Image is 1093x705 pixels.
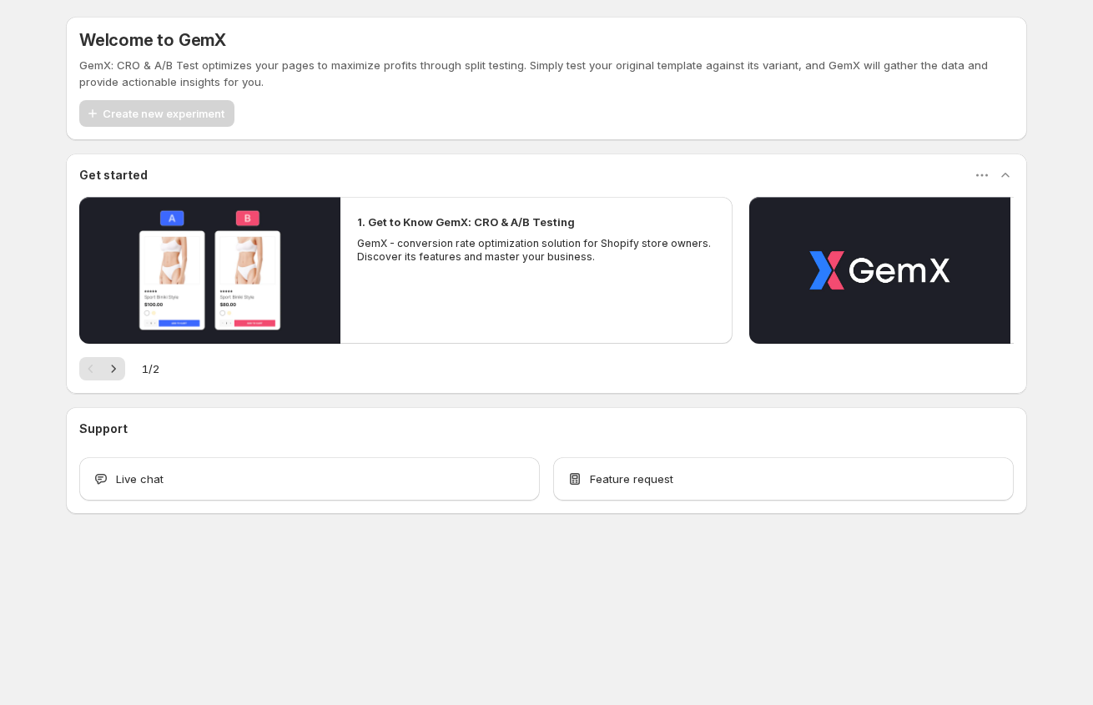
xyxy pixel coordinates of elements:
[142,360,159,377] span: 1 / 2
[79,420,128,437] h3: Support
[357,237,716,264] p: GemX - conversion rate optimization solution for Shopify store owners. Discover its features and ...
[79,357,125,380] nav: Pagination
[79,197,340,344] button: Play video
[102,357,125,380] button: Next
[79,167,148,184] h3: Get started
[357,214,575,230] h2: 1. Get to Know GemX: CRO & A/B Testing
[749,197,1010,344] button: Play video
[79,57,1014,90] p: GemX: CRO & A/B Test optimizes your pages to maximize profits through split testing. Simply test ...
[116,471,164,487] span: Live chat
[590,471,673,487] span: Feature request
[79,30,226,50] h5: Welcome to GemX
